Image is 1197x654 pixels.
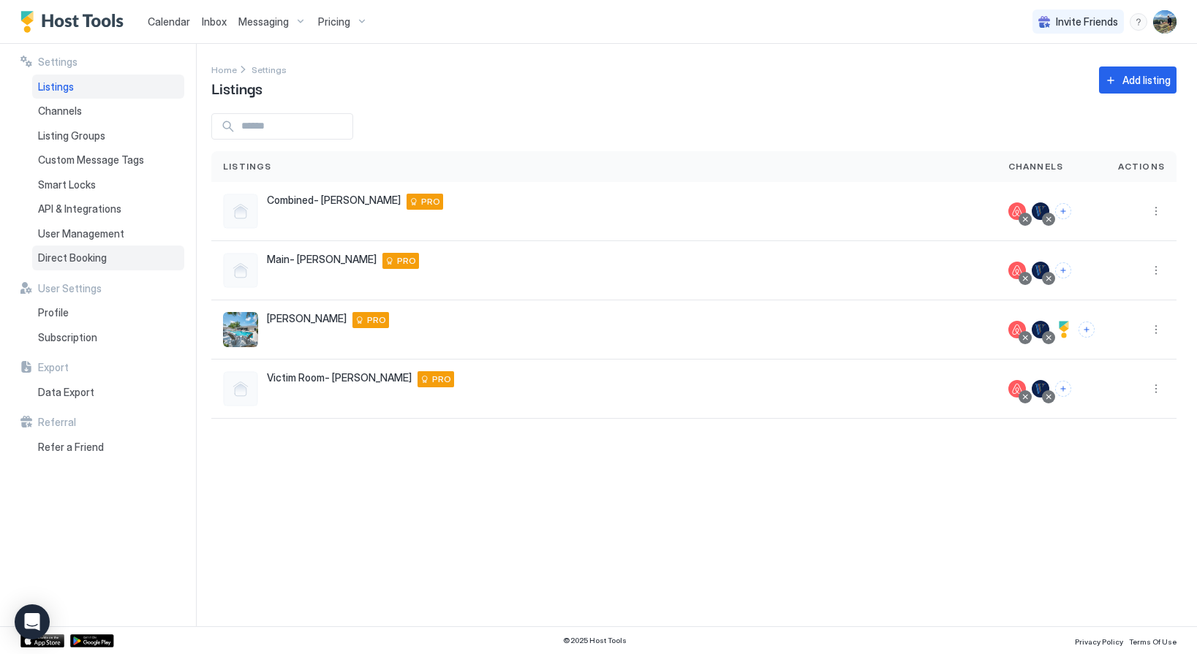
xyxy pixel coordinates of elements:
button: Connect channels [1079,322,1095,338]
span: Settings [38,56,78,69]
a: Calendar [148,14,190,29]
span: User Management [38,227,124,240]
a: Google Play Store [70,634,114,647]
span: Profile [38,306,69,319]
a: Channels [32,99,184,123]
span: Victim Room- [PERSON_NAME] [267,371,412,384]
span: Listings [38,80,74,94]
button: Add listing [1099,66,1177,94]
a: Inbox [202,14,227,29]
div: User profile [1153,10,1177,34]
span: Home [211,64,237,75]
a: Profile [32,300,184,325]
a: Custom Message Tags [32,148,184,172]
span: Settings [252,64,287,75]
span: Calendar [148,15,190,28]
span: Terms Of Use [1129,637,1177,646]
a: App Store [20,634,64,647]
div: Breadcrumb [211,61,237,77]
a: Host Tools Logo [20,11,130,33]
span: Referral [38,416,76,429]
button: Connect channels [1055,262,1071,278]
a: Listing Groups [32,123,184,148]
span: Privacy Policy [1075,637,1123,646]
span: PRO [421,195,440,208]
span: Channels [38,104,82,118]
span: Invite Friends [1056,15,1118,28]
span: Smart Locks [38,178,96,191]
span: Channels [1008,160,1064,173]
span: Pricing [318,15,350,28]
span: Listings [211,77,263,99]
button: Connect channels [1055,381,1071,397]
a: Settings [252,61,287,77]
span: User Settings [38,282,102,295]
a: Refer a Friend [32,435,184,460]
div: menu [1130,13,1147,31]
button: More options [1147,262,1165,279]
span: Combined- [PERSON_NAME] [267,194,401,207]
a: Terms Of Use [1129,633,1177,648]
span: Refer a Friend [38,441,104,454]
span: Listings [223,160,272,173]
div: menu [1147,262,1165,279]
a: Data Export [32,380,184,405]
span: PRO [367,313,386,327]
span: Messaging [238,15,289,28]
span: Actions [1118,160,1165,173]
a: Privacy Policy [1075,633,1123,648]
span: Data Export [38,386,94,399]
span: Listing Groups [38,129,105,142]
a: Home [211,61,237,77]
span: PRO [432,373,451,386]
span: Export [38,361,69,374]
span: API & Integrations [38,202,121,216]
button: More options [1147,202,1165,220]
span: Inbox [202,15,227,28]
a: Subscription [32,325,184,350]
input: Input Field [235,114,352,139]
div: Open Intercom Messenger [15,604,50,639]
button: Connect channels [1055,203,1071,219]
a: Direct Booking [32,246,184,270]
div: menu [1147,321,1165,338]
a: API & Integrations [32,197,184,221]
a: Listings [32,75,184,99]
span: [PERSON_NAME] [267,312,347,325]
div: Add listing [1122,72,1171,88]
a: User Management [32,221,184,246]
span: Custom Message Tags [38,153,144,167]
button: More options [1147,380,1165,398]
span: Direct Booking [38,251,107,265]
span: PRO [397,254,416,267]
div: listing image [223,312,258,347]
div: menu [1147,202,1165,220]
span: Subscription [38,331,97,344]
span: Main- [PERSON_NAME] [267,253,377,266]
span: © 2025 Host Tools [563,636,627,645]
button: More options [1147,321,1165,338]
div: Breadcrumb [252,61,287,77]
div: menu [1147,380,1165,398]
a: Smart Locks [32,172,184,197]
